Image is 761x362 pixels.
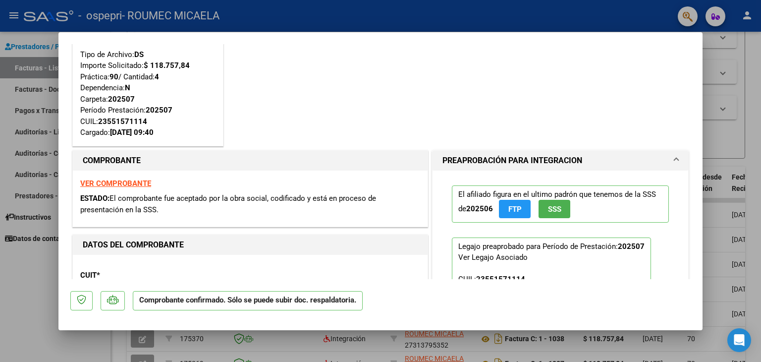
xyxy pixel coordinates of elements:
[134,50,144,59] strong: DS
[133,291,363,310] p: Comprobante confirmado. Sólo se puede subir doc. respaldatoria.
[146,106,172,115] strong: 202507
[83,156,141,165] strong: COMPROBANTE
[98,116,147,127] div: 23551571114
[618,242,645,251] strong: 202507
[80,270,182,281] p: CUIT
[508,205,522,214] span: FTP
[442,155,582,167] h1: PREAPROBACIÓN PARA INTEGRACION
[80,194,109,203] span: ESTADO:
[144,61,190,70] strong: $ 118.757,84
[108,95,135,104] strong: 202507
[125,83,130,92] strong: N
[80,179,151,188] a: VER COMPROBANTE
[466,204,493,213] strong: 202506
[452,238,651,344] p: Legajo preaprobado para Período de Prestación:
[458,275,609,338] span: CUIL: Nombre y Apellido: Período Desde: Período Hasta: Admite Dependencia:
[80,194,376,214] span: El comprobante fue aceptado por la obra social, codificado y está en proceso de presentación en l...
[727,328,751,352] div: Open Intercom Messenger
[458,252,528,263] div: Ver Legajo Asociado
[476,274,525,285] div: 23551571114
[433,151,688,171] mat-expansion-panel-header: PREAPROBACIÓN PARA INTEGRACION
[499,200,531,218] button: FTP
[83,240,184,249] strong: DATOS DEL COMPROBANTE
[109,72,118,81] strong: 90
[110,128,154,137] strong: [DATE] 09:40
[539,200,570,218] button: SSS
[80,38,216,138] div: Tipo de Archivo: Importe Solicitado: Práctica: / Cantidad: Dependencia: Carpeta: Período Prestaci...
[548,205,561,214] span: SSS
[155,72,159,81] strong: 4
[452,185,669,223] p: El afiliado figura en el ultimo padrón que tenemos de la SSS de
